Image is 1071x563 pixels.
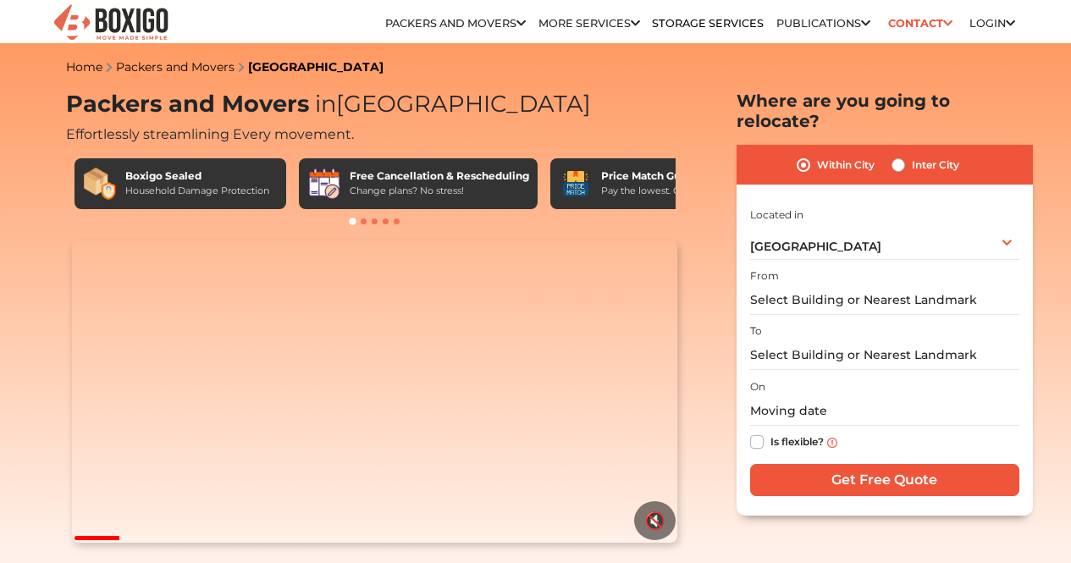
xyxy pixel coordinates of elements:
[116,59,235,75] a: Packers and Movers
[827,438,837,448] img: info
[776,17,870,30] a: Publications
[882,10,958,36] a: Contact
[538,17,640,30] a: More services
[750,396,1019,426] input: Moving date
[125,168,269,184] div: Boxigo Sealed
[66,59,102,75] a: Home
[912,155,959,175] label: Inter City
[350,168,529,184] div: Free Cancellation & Rescheduling
[125,184,269,198] div: Household Damage Protection
[52,3,170,44] img: Boxigo
[652,17,764,30] a: Storage Services
[750,340,1019,370] input: Select Building or Nearest Landmark
[601,184,730,198] div: Pay the lowest. Guaranteed!
[83,167,117,201] img: Boxigo Sealed
[817,155,875,175] label: Within City
[750,239,881,254] span: [GEOGRAPHIC_DATA]
[309,90,591,118] span: [GEOGRAPHIC_DATA]
[72,240,677,544] video: Your browser does not support the video tag.
[248,59,384,75] a: [GEOGRAPHIC_DATA]
[66,126,354,142] span: Effortlessly streamlining Every movement.
[737,91,1033,131] h2: Where are you going to relocate?
[601,168,730,184] div: Price Match Guarantee
[559,167,593,201] img: Price Match Guarantee
[750,268,779,284] label: From
[750,379,765,395] label: On
[750,207,803,223] label: Located in
[315,90,336,118] span: in
[66,91,684,119] h1: Packers and Movers
[350,184,529,198] div: Change plans? No stress!
[634,501,676,540] button: 🔇
[750,464,1019,496] input: Get Free Quote
[750,285,1019,315] input: Select Building or Nearest Landmark
[969,17,1015,30] a: Login
[385,17,526,30] a: Packers and Movers
[770,432,824,450] label: Is flexible?
[307,167,341,201] img: Free Cancellation & Rescheduling
[750,323,762,339] label: To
